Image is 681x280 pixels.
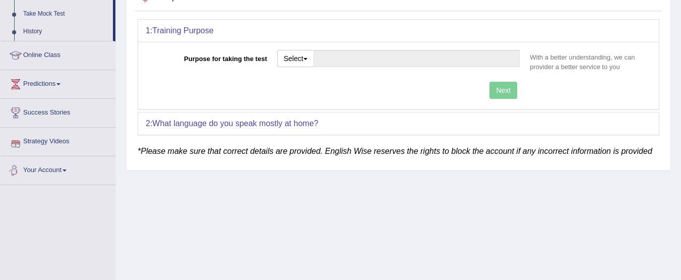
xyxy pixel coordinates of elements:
button: Select [277,50,314,67]
b: What language do you speak mostly at home? [152,119,318,128]
div: 1: [138,20,659,42]
a: History [19,23,113,41]
b: Training Purpose [152,26,213,35]
div: 2: [138,113,659,135]
a: Take Mock Test [19,5,113,23]
a: Success Stories [1,99,115,124]
a: Strategy Videos [1,128,115,153]
em: *Please make sure that correct details are provided. English Wise reserves the rights to block th... [138,147,652,155]
label: Purpose for taking the test [146,50,272,64]
a: Predictions [1,70,115,95]
p: With a better understanding, we can provider a better service to you [525,52,651,72]
a: Your Account [1,156,115,182]
a: Online Class [1,41,115,67]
